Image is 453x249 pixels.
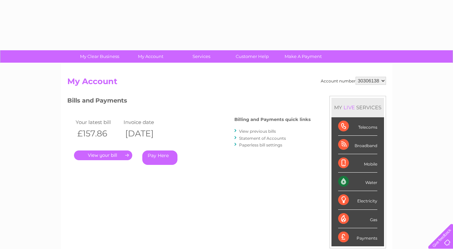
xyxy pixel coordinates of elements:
div: Gas [338,210,377,228]
div: Payments [338,228,377,246]
div: Mobile [338,154,377,173]
div: LIVE [342,104,356,111]
a: My Account [123,50,178,63]
div: Account number [321,77,386,85]
a: My Clear Business [72,50,127,63]
div: Telecoms [338,117,377,136]
a: Paperless bill settings [239,142,282,147]
div: Water [338,173,377,191]
a: Services [174,50,229,63]
div: Electricity [338,191,377,209]
h4: Billing and Payments quick links [234,117,311,122]
h3: Bills and Payments [67,96,311,108]
a: . [74,150,132,160]
th: [DATE] [122,127,170,140]
td: Invoice date [122,118,170,127]
div: MY SERVICES [331,98,384,117]
td: Your latest bill [74,118,122,127]
a: Statement of Accounts [239,136,286,141]
div: Broadband [338,136,377,154]
a: View previous bills [239,129,276,134]
th: £157.86 [74,127,122,140]
a: Make A Payment [276,50,331,63]
h2: My Account [67,77,386,89]
a: Pay Here [142,150,177,165]
a: Customer Help [225,50,280,63]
